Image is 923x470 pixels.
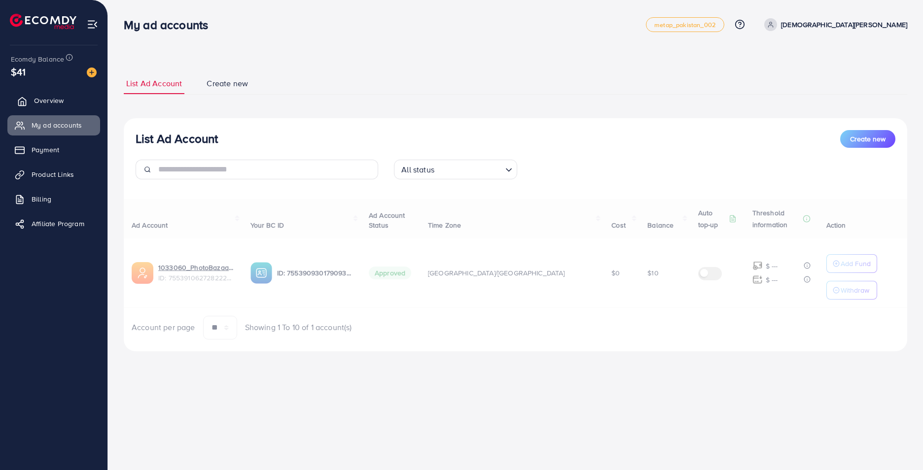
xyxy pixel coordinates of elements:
span: My ad accounts [32,120,82,130]
h3: My ad accounts [124,18,216,32]
span: Create new [207,78,248,89]
h3: List Ad Account [136,132,218,146]
span: Affiliate Program [32,219,84,229]
a: [DEMOGRAPHIC_DATA][PERSON_NAME] [760,18,907,31]
span: Billing [32,194,51,204]
span: All status [399,163,436,177]
button: Create new [840,130,895,148]
a: Overview [7,91,100,110]
img: image [87,67,97,77]
a: Affiliate Program [7,214,100,234]
iframe: Chat [881,426,916,463]
span: Overview [34,96,64,105]
p: [DEMOGRAPHIC_DATA][PERSON_NAME] [781,19,907,31]
span: $41 [11,65,26,79]
span: metap_pakistan_002 [654,22,716,28]
a: metap_pakistan_002 [646,17,724,32]
span: Ecomdy Balance [11,54,64,64]
input: Search for option [437,161,501,177]
a: My ad accounts [7,115,100,135]
span: Product Links [32,169,74,179]
a: Product Links [7,165,100,184]
div: Search for option [394,160,517,179]
a: Payment [7,140,100,160]
a: Billing [7,189,100,209]
span: List Ad Account [126,78,182,89]
span: Create new [850,134,886,144]
span: Payment [32,145,59,155]
img: menu [87,19,98,30]
img: logo [10,14,76,29]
